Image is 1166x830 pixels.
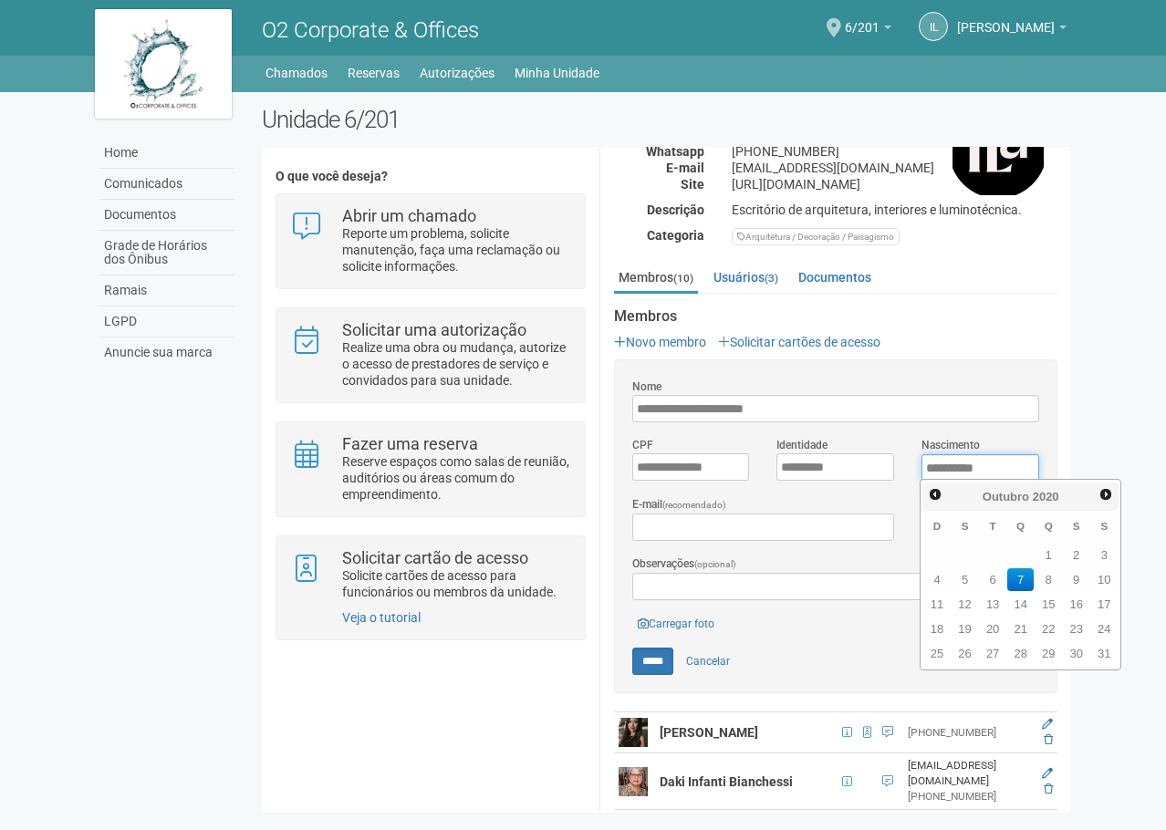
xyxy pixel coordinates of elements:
[980,617,1006,640] a: 20
[718,160,1071,176] div: [EMAIL_ADDRESS][DOMAIN_NAME]
[647,202,704,217] strong: Descrição
[1063,642,1089,665] a: 30
[614,264,698,294] a: Membros(10)
[765,272,778,285] small: (3)
[924,568,951,591] a: 4
[290,208,570,275] a: Abrir um chamado Reporte um problema, solicite manutenção, faça uma reclamação ou solicite inform...
[925,484,946,505] a: Anterior
[342,453,571,503] p: Reserve espaços como salas de reunião, auditórios ou áreas comum do empreendimento.
[990,520,996,532] span: Terça
[1036,617,1062,640] a: 22
[342,320,526,339] strong: Solicitar uma autorização
[99,306,234,337] a: LGPD
[342,548,528,567] strong: Solicitar cartão de acesso
[290,550,570,600] a: Solicitar cartão de acesso Solicite cartões de acesso para funcionários ou membros da unidade.
[1007,593,1034,616] a: 14
[908,758,1028,789] div: [EMAIL_ADDRESS][DOMAIN_NAME]
[265,60,328,86] a: Chamados
[1091,617,1118,640] a: 24
[694,559,736,569] span: (opcional)
[908,789,1028,804] div: [PHONE_NUMBER]
[709,264,783,291] a: Usuários(3)
[676,648,740,675] a: Cancelar
[1073,520,1080,532] span: Sexta
[1016,520,1025,532] span: Quarta
[662,500,726,510] span: (recomendado)
[952,593,978,616] a: 12
[348,60,400,86] a: Reservas
[933,520,941,532] span: Domingo
[1098,487,1113,502] span: Próximo
[718,176,1071,192] div: [URL][DOMAIN_NAME]
[924,593,951,616] a: 11
[95,9,232,119] img: logo.jpg
[952,617,978,640] a: 19
[845,3,880,35] span: 6/201
[718,143,1071,160] div: [PHONE_NUMBER]
[660,725,758,740] strong: [PERSON_NAME]
[845,23,891,37] a: 6/201
[290,436,570,503] a: Fazer uma reserva Reserve espaços como salas de reunião, auditórios ou áreas comum do empreendime...
[262,17,479,43] span: O2 Corporate & Offices
[99,169,234,200] a: Comunicados
[928,487,942,502] span: Anterior
[632,496,726,514] label: E-mail
[1007,617,1034,640] a: 21
[1036,544,1062,566] a: 1
[957,23,1067,37] a: [PERSON_NAME]
[1042,767,1053,780] a: Editar membro
[1036,568,1062,591] a: 8
[952,642,978,665] a: 26
[1091,544,1118,566] a: 3
[632,614,720,634] a: Carregar foto
[1042,718,1053,731] a: Editar membro
[619,718,648,747] img: user.png
[718,202,1071,218] div: Escritório de arquitetura, interiores e luminotécnica.
[908,725,1028,741] div: [PHONE_NUMBER]
[342,610,421,625] a: Veja o tutorial
[1100,520,1108,532] span: Sábado
[1044,733,1053,746] a: Excluir membro
[342,434,478,453] strong: Fazer uma reserva
[99,138,234,169] a: Home
[1063,568,1089,591] a: 9
[614,335,706,349] a: Novo membro
[1007,568,1034,591] a: 7
[1044,783,1053,795] a: Excluir membro
[673,272,693,285] small: (10)
[794,264,876,291] a: Documentos
[952,568,978,591] a: 5
[632,437,653,453] label: CPF
[924,642,951,665] a: 25
[342,339,571,389] p: Realize uma obra ou mudança, autorize o acesso de prestadores de serviço e convidados para sua un...
[921,437,980,453] label: Nascimento
[619,767,648,796] img: user.png
[99,231,234,275] a: Grade de Horários dos Ônibus
[342,206,476,225] strong: Abrir um chamado
[515,60,599,86] a: Minha Unidade
[776,437,828,453] label: Identidade
[290,322,570,389] a: Solicitar uma autorização Realize uma obra ou mudança, autorize o acesso de prestadores de serviç...
[1063,544,1089,566] a: 2
[732,228,900,245] div: Arquitetura / Decoração / Paisagismo
[99,275,234,306] a: Ramais
[632,555,736,573] label: Observações
[1063,617,1089,640] a: 23
[1091,568,1118,591] a: 10
[1033,490,1059,503] span: 2020
[1036,593,1062,616] a: 15
[632,379,661,395] label: Nome
[962,520,969,532] span: Segunda
[681,177,704,192] strong: Site
[1036,642,1062,665] a: 29
[647,228,704,243] strong: Categoria
[262,106,1071,133] h2: Unidade 6/201
[983,490,1029,503] span: Outubro
[980,593,1006,616] a: 13
[646,144,704,159] strong: Whatsapp
[342,225,571,275] p: Reporte um problema, solicite manutenção, faça uma reclamação ou solicite informações.
[420,60,495,86] a: Autorizações
[276,170,585,183] h4: O que você deseja?
[919,12,948,41] a: IL
[1095,484,1116,505] a: Próximo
